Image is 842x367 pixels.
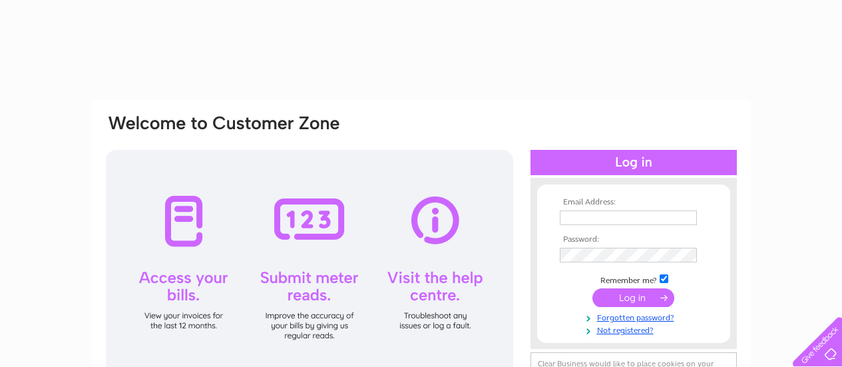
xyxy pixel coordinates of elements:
td: Remember me? [556,272,711,286]
a: Forgotten password? [560,310,711,323]
th: Email Address: [556,198,711,207]
a: Not registered? [560,323,711,336]
th: Password: [556,235,711,244]
input: Submit [592,288,674,307]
